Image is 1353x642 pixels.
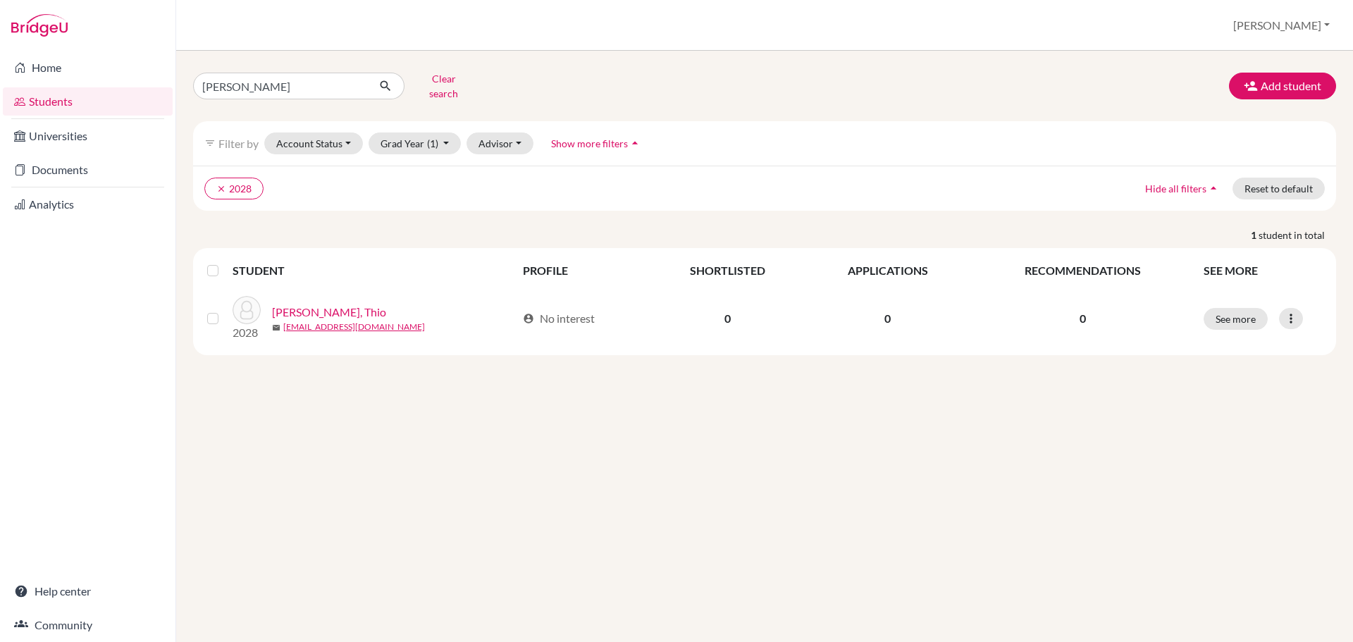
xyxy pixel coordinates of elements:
a: [PERSON_NAME], Thio [272,304,386,321]
button: Show more filtersarrow_drop_up [539,132,654,154]
button: Clear search [404,68,483,104]
p: 0 [979,310,1187,327]
button: [PERSON_NAME] [1227,12,1336,39]
th: SHORTLISTED [650,254,805,288]
i: arrow_drop_up [628,136,642,150]
a: Analytics [3,190,173,218]
img: Bridge-U [11,14,68,37]
button: clear2028 [204,178,264,199]
span: Filter by [218,137,259,150]
a: Documents [3,156,173,184]
p: 2028 [233,324,261,341]
a: Universities [3,122,173,150]
i: arrow_drop_up [1206,181,1221,195]
button: Reset to default [1232,178,1325,199]
span: student in total [1259,228,1336,242]
i: filter_list [204,137,216,149]
th: APPLICATIONS [805,254,970,288]
strong: 1 [1251,228,1259,242]
a: [EMAIL_ADDRESS][DOMAIN_NAME] [283,321,425,333]
div: No interest [523,310,595,327]
span: (1) [427,137,438,149]
td: 0 [650,288,805,350]
button: Account Status [264,132,363,154]
th: RECOMMENDATIONS [970,254,1195,288]
a: Community [3,611,173,639]
button: See more [1204,308,1268,330]
button: Hide all filtersarrow_drop_up [1133,178,1232,199]
span: Hide all filters [1145,183,1206,195]
a: Students [3,87,173,116]
th: PROFILE [514,254,650,288]
button: Advisor [467,132,533,154]
a: Home [3,54,173,82]
img: Kelly Wu Haryanto, Thio [233,296,261,324]
button: Add student [1229,73,1336,99]
input: Find student by name... [193,73,368,99]
th: STUDENT [233,254,514,288]
span: account_circle [523,313,534,324]
span: mail [272,323,280,332]
span: Show more filters [551,137,628,149]
a: Help center [3,577,173,605]
button: Grad Year(1) [369,132,462,154]
i: clear [216,184,226,194]
th: SEE MORE [1195,254,1330,288]
td: 0 [805,288,970,350]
